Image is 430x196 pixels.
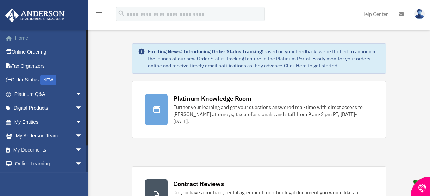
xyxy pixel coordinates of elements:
a: menu [95,12,104,18]
a: Platinum Q&Aarrow_drop_down [5,87,93,101]
span: arrow_drop_down [75,143,89,157]
a: Online Ordering [5,45,93,59]
img: Anderson Advisors Platinum Portal [3,8,67,22]
span: arrow_drop_down [75,101,89,116]
span: arrow_drop_down [75,129,89,143]
div: Further your learning and get your questions answered real-time with direct access to [PERSON_NAM... [173,104,373,125]
span: arrow_drop_down [75,87,89,102]
a: Order StatusNEW [5,73,93,87]
div: Platinum Knowledge Room [173,94,251,103]
a: My Entitiesarrow_drop_down [5,115,93,129]
a: My Anderson Teamarrow_drop_down [5,129,93,143]
a: Online Learningarrow_drop_down [5,157,93,171]
i: search [118,10,125,17]
div: Contract Reviews [173,179,224,188]
div: Based on your feedback, we're thrilled to announce the launch of our new Order Status Tracking fe... [148,48,380,69]
div: NEW [40,75,56,85]
span: arrow_drop_down [75,171,89,185]
span: arrow_drop_down [75,157,89,171]
a: Tax Organizers [5,59,93,73]
a: Platinum Knowledge Room Further your learning and get your questions answered real-time with dire... [132,81,386,138]
strong: Exciting News: Introducing Order Status Tracking! [148,48,263,55]
i: menu [95,10,104,18]
a: Billingarrow_drop_down [5,171,93,185]
a: Click Here to get started! [284,62,339,69]
a: My Documentsarrow_drop_down [5,143,93,157]
img: User Pic [414,9,425,19]
a: Home [5,31,93,45]
a: Digital Productsarrow_drop_down [5,101,93,115]
span: arrow_drop_down [75,115,89,129]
